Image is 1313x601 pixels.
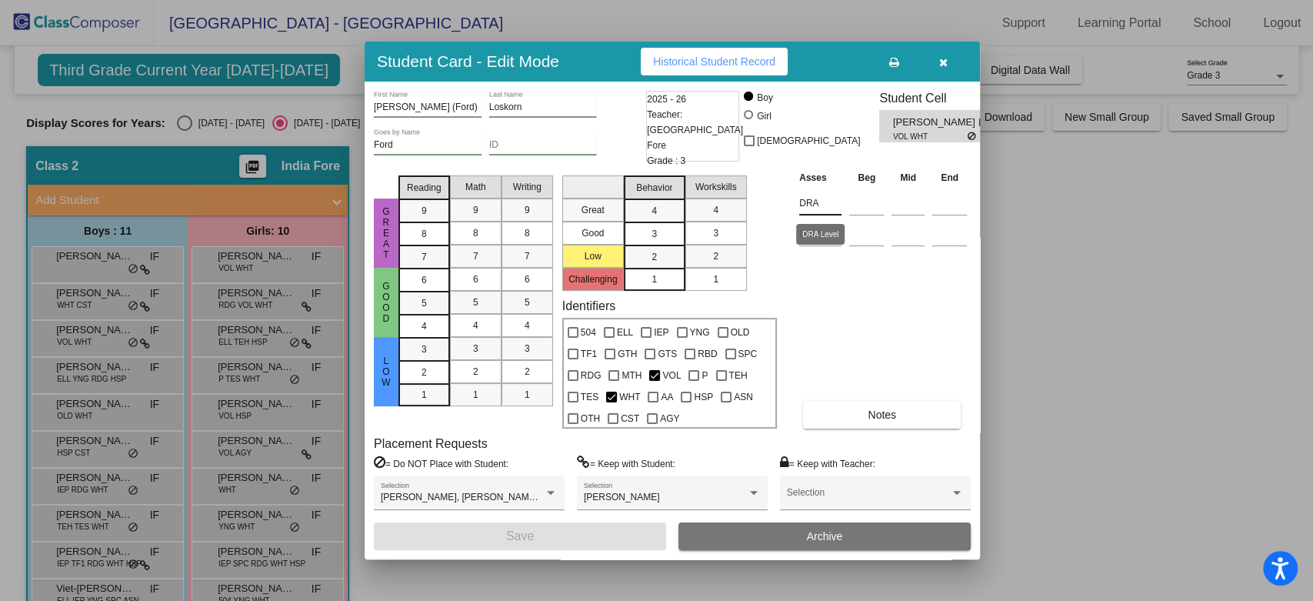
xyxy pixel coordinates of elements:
[581,366,602,385] span: RDG
[525,365,530,379] span: 2
[473,365,478,379] span: 2
[374,436,488,451] label: Placement Requests
[525,295,530,309] span: 5
[422,273,427,287] span: 6
[879,91,1013,105] h3: Student Cell
[652,250,657,264] span: 2
[893,115,978,131] span: [PERSON_NAME] (Ford) Loskorn
[845,169,888,186] th: Beg
[713,272,718,286] span: 1
[584,492,660,503] span: [PERSON_NAME]
[647,107,743,153] span: Teacher: [GEOGRAPHIC_DATA] Fore
[654,323,668,342] span: IEP
[698,345,717,363] span: RBD
[888,169,928,186] th: Mid
[581,388,598,406] span: TES
[756,91,773,105] div: Boy
[695,180,737,194] span: Workskills
[562,299,615,313] label: Identifiers
[577,456,675,471] label: = Keep with Student:
[647,92,686,107] span: 2025 - 26
[465,180,486,194] span: Math
[473,226,478,240] span: 8
[713,226,718,240] span: 3
[661,388,673,406] span: AA
[619,388,640,406] span: WHT
[525,272,530,286] span: 6
[379,206,393,260] span: Great
[422,250,427,264] span: 7
[734,388,753,406] span: ASN
[473,342,478,356] span: 3
[978,115,1000,131] span: IF
[473,272,478,286] span: 6
[807,530,843,543] span: Archive
[653,55,775,68] span: Historical Student Record
[713,249,718,263] span: 2
[473,249,478,263] span: 7
[581,345,597,363] span: TF1
[374,140,482,151] input: goes by name
[525,342,530,356] span: 3
[799,192,841,215] input: assessment
[379,356,393,388] span: Low
[422,296,427,310] span: 5
[422,319,427,333] span: 4
[618,345,637,363] span: GTH
[652,204,657,218] span: 4
[617,323,633,342] span: ELL
[381,492,618,503] span: [PERSON_NAME], [PERSON_NAME], [PERSON_NAME]
[422,204,427,218] span: 9
[799,222,841,245] input: assessment
[379,281,393,324] span: Good
[374,456,508,471] label: = Do NOT Place with Student:
[621,409,639,428] span: CST
[473,319,478,332] span: 4
[422,388,427,402] span: 1
[795,169,845,186] th: Asses
[473,295,478,309] span: 5
[662,366,681,385] span: VOL
[377,52,559,71] h3: Student Card - Edit Mode
[374,523,666,550] button: Save
[622,366,642,385] span: MTH
[731,323,750,342] span: OLD
[780,456,875,471] label: = Keep with Teacher:
[660,409,679,428] span: AGY
[422,227,427,241] span: 8
[525,249,530,263] span: 7
[473,388,478,402] span: 1
[647,153,685,169] span: Grade : 3
[652,227,657,241] span: 3
[636,181,672,195] span: Behavior
[525,319,530,332] span: 4
[652,272,657,286] span: 1
[757,132,860,150] span: [DEMOGRAPHIC_DATA]
[868,409,896,421] span: Notes
[658,345,677,363] span: GTS
[713,203,718,217] span: 4
[506,529,534,543] span: Save
[641,48,788,75] button: Historical Student Record
[690,323,710,342] span: YNG
[756,109,771,123] div: Girl
[928,169,971,186] th: End
[513,180,542,194] span: Writing
[581,323,596,342] span: 504
[893,131,968,142] span: VOL WHT
[525,203,530,217] span: 9
[678,523,971,550] button: Archive
[422,366,427,379] span: 2
[581,409,600,428] span: OTH
[729,366,748,385] span: TEH
[407,181,442,195] span: Reading
[525,226,530,240] span: 8
[738,345,758,363] span: SPC
[473,203,478,217] span: 9
[525,388,530,402] span: 1
[803,401,961,429] button: Notes
[701,366,708,385] span: P
[694,388,713,406] span: HSP
[422,342,427,356] span: 3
